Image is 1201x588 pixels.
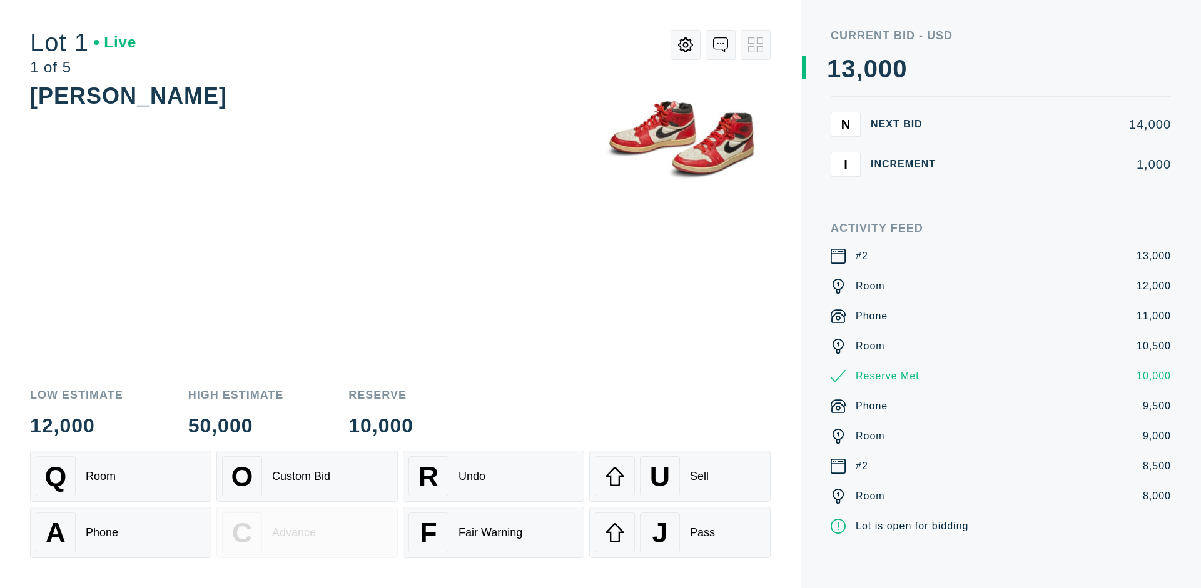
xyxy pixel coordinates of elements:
div: Phone [856,399,888,414]
div: Room [856,279,885,294]
button: CAdvance [216,507,398,558]
span: Q [45,461,67,492]
div: 12,000 [1137,279,1171,294]
span: A [46,517,66,549]
div: 10,000 [348,416,413,436]
div: Activity Feed [831,222,1171,234]
span: R [418,461,438,492]
button: N [831,112,861,137]
button: RUndo [403,451,584,502]
div: [PERSON_NAME] [30,83,227,109]
div: Undo [459,470,485,483]
span: O [231,461,253,492]
button: FFair Warning [403,507,584,558]
button: USell [589,451,771,502]
div: 1 [827,56,841,81]
div: 9,500 [1143,399,1171,414]
div: 14,000 [956,118,1171,131]
button: JPass [589,507,771,558]
div: Room [856,489,885,504]
div: 1,000 [956,158,1171,171]
span: F [420,517,437,549]
span: N [841,117,850,131]
div: #2 [856,249,868,264]
div: Room [856,339,885,354]
span: J [652,517,667,549]
div: 10,000 [1137,369,1171,384]
div: Fair Warning [459,526,522,539]
button: I [831,152,861,177]
div: 12,000 [30,416,123,436]
div: Sell [690,470,709,483]
div: Next Bid [871,119,946,129]
div: High Estimate [188,389,284,401]
div: 8,000 [1143,489,1171,504]
div: , [856,56,864,306]
button: OCustom Bid [216,451,398,502]
button: QRoom [30,451,211,502]
span: C [232,517,252,549]
div: 0 [893,56,907,81]
div: 9,000 [1143,429,1171,444]
span: I [844,157,848,171]
div: Room [856,429,885,444]
div: 0 [864,56,878,81]
div: Lot is open for bidding [856,519,968,534]
div: #2 [856,459,868,474]
div: Pass [690,526,715,539]
div: Low Estimate [30,389,123,401]
div: Room [86,470,116,483]
div: 10,500 [1137,339,1171,354]
div: Advance [272,526,316,539]
div: Increment [871,159,946,169]
div: 3 [841,56,856,81]
div: Current Bid - USD [831,30,1171,41]
div: Phone [856,309,888,324]
div: Reserve Met [856,369,920,384]
div: Lot 1 [30,30,136,55]
div: Custom Bid [272,470,330,483]
div: 11,000 [1137,309,1171,324]
div: 50,000 [188,416,284,436]
span: U [650,461,670,492]
div: 13,000 [1137,249,1171,264]
div: Live [94,35,136,50]
div: 1 of 5 [30,60,136,75]
div: 8,500 [1143,459,1171,474]
div: Reserve [348,389,413,401]
div: Phone [86,526,118,539]
div: 0 [878,56,893,81]
button: APhone [30,507,211,558]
